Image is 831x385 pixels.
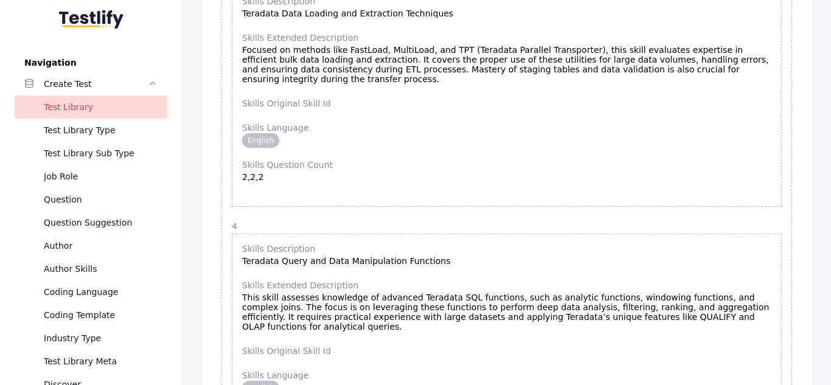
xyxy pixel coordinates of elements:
a: Industry Type [15,327,167,350]
div: Test Library Meta [44,354,158,369]
a: Coding Template [15,303,167,327]
label: 4 [232,221,782,231]
label: Navigation [15,58,167,68]
a: Author Skills [15,257,167,280]
a: Coding Language [15,280,167,303]
div: Author [44,238,158,253]
a: Question [15,188,167,211]
div: Question [44,192,158,207]
label: Skills Description [242,244,771,254]
a: Job Role [15,165,167,188]
div: Job Role [44,169,158,184]
div: Coding Template [44,308,158,322]
a: Question Suggestion [15,211,167,234]
div: Test Library Type [44,123,158,137]
section: Focused on methods like FastLoad, MultiLoad, and TPT (Teradata Parallel Transporter), this skill ... [242,33,771,84]
label: Skills Extended Description [242,280,771,290]
label: Skills Language [242,370,771,380]
div: Create Test [44,77,148,91]
img: Testlify - Backoffice [59,10,123,29]
section: 2,2,2 [242,160,771,182]
label: Skills Original Skill Id [242,346,771,356]
div: Test Library [44,100,158,114]
div: Author Skills [44,262,158,276]
label: Skills Extended Description [242,33,771,43]
section: Teradata Query and Data Manipulation Functions [242,244,771,266]
a: Test Library Type [15,119,167,142]
label: Skills Language [242,123,771,133]
a: Test Library Meta [15,350,167,373]
label: Skills Original Skill Id [242,99,771,108]
div: Question Suggestion [44,215,158,230]
label: Skills Question Count [242,160,771,170]
section: This skill assesses knowledge of advanced Teradata SQL functions, such as analytic functions, win... [242,280,771,331]
a: Test Library Sub Type [15,142,167,165]
div: Industry Type [44,331,158,345]
a: Test Library [15,95,167,119]
span: English [242,133,279,148]
div: Test Library Sub Type [44,146,158,161]
div: Coding Language [44,285,158,299]
a: Author [15,234,167,257]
